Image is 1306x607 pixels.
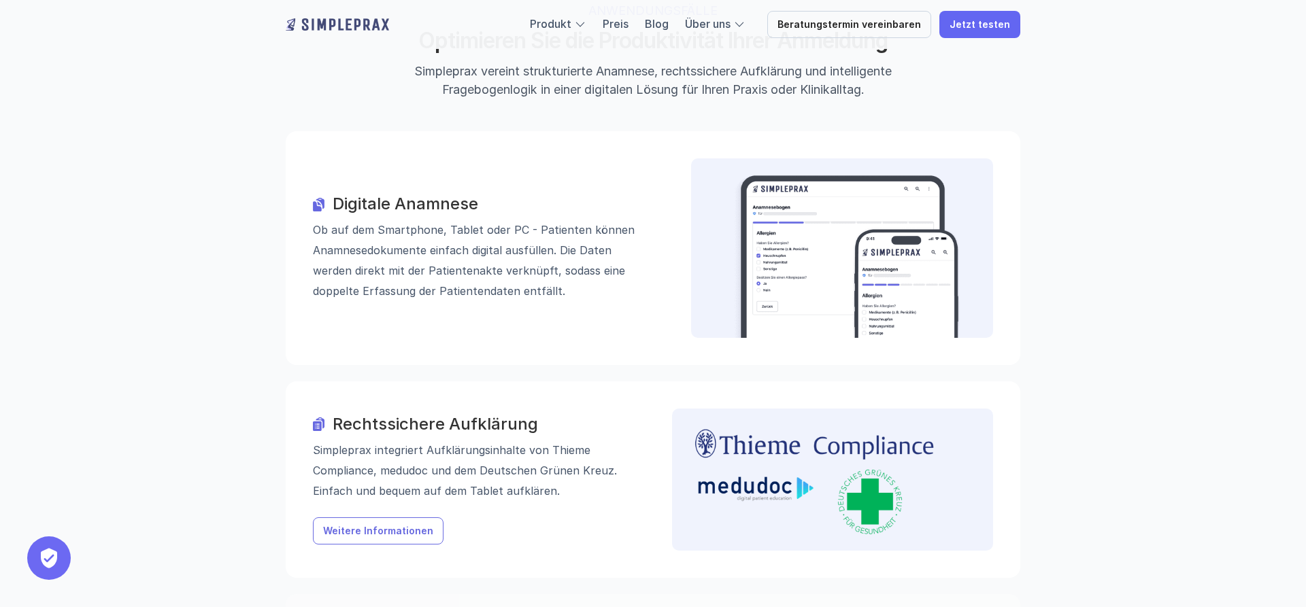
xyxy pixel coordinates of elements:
a: Beratungstermin vereinbaren [767,11,931,38]
p: Simpleprax vereint strukturierte Anamnese, rechtssichere Aufklärung und intelligente Fragebogenlo... [398,62,908,99]
p: Simpleprax integriert Aufklärungs­inhalte von Thieme Compliance, medudoc und dem Deutschen Grünen... [313,440,634,501]
a: Über uns [685,17,731,31]
p: Jetzt testen [950,19,1010,31]
p: Weitere Informationen [323,525,433,537]
p: Beratungstermin vereinbaren [777,19,921,31]
h3: Rechtssichere Aufklärung [333,415,634,434]
img: Beispielbild der digitalen Anamnese [731,175,961,338]
p: Ob auf dem Smartphone, Tablet oder PC - Patienten können Anamnese­dokumente einfach digital ausfü... [313,220,653,302]
a: Blog [645,17,669,31]
a: Produkt [530,17,571,31]
img: Logos der Aufklärungspartner [688,425,941,534]
h3: Digitale Anamnese [333,195,653,215]
a: Jetzt testen [939,11,1020,38]
a: Preis [603,17,629,31]
a: Weitere Informationen [313,517,443,544]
